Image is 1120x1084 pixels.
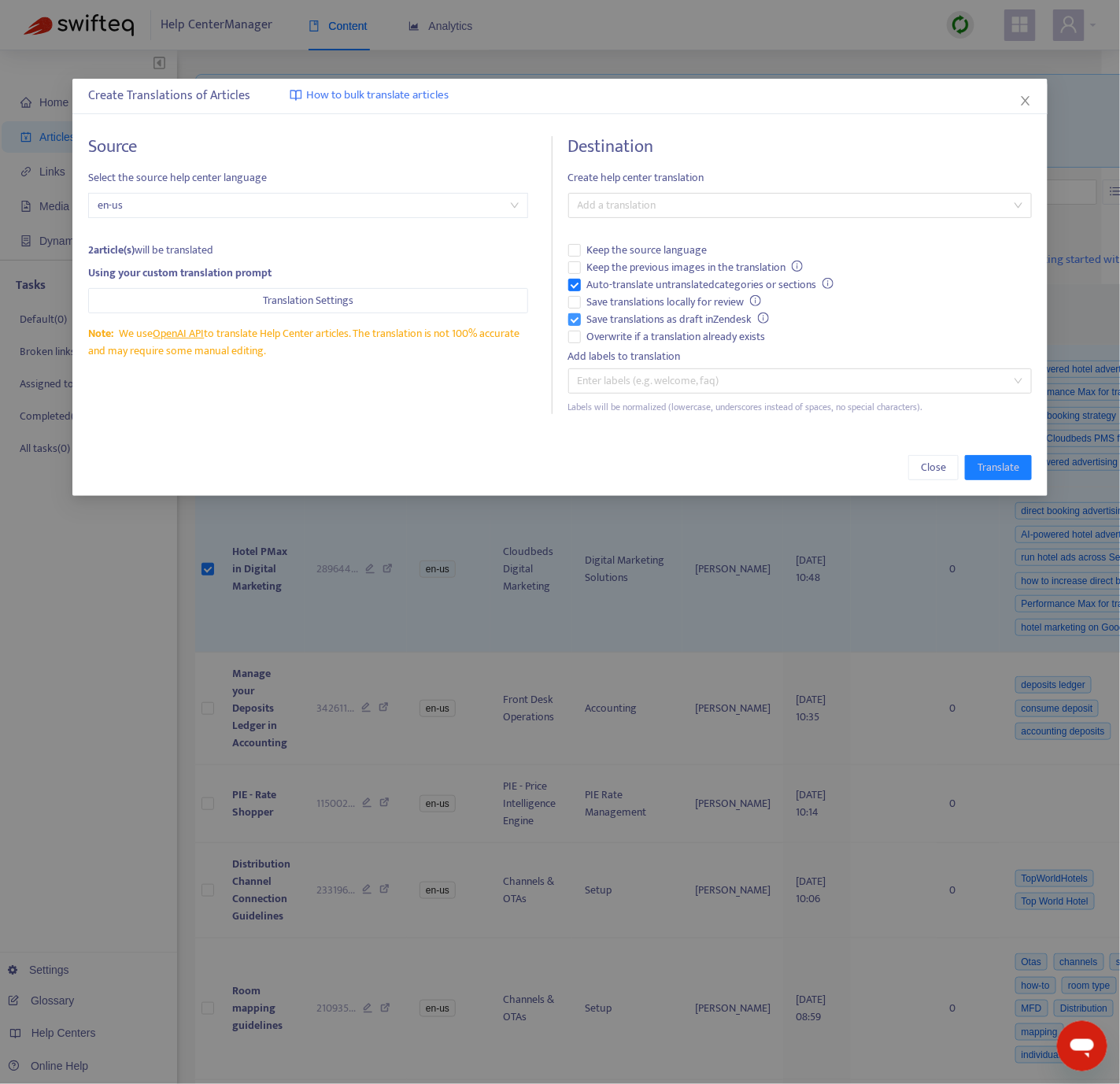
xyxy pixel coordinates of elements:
[758,313,769,324] span: info-circle
[1019,94,1032,107] span: close
[750,295,761,306] span: info-circle
[581,242,714,259] span: Keep the source language
[581,276,841,294] span: Auto-translate untranslated categories or sections
[921,459,946,476] span: Close
[88,265,528,282] div: Using your custom translation prompt
[568,169,1032,187] span: Create help center translation
[908,455,959,480] button: Close
[88,288,528,313] button: Translation Settings
[88,242,528,259] div: will be translated
[1017,92,1034,109] button: Close
[568,136,1032,157] h4: Destination
[822,278,834,289] span: info-circle
[581,294,768,311] span: Save translations locally for review
[263,292,353,309] span: Translation Settings
[965,455,1032,480] button: Translate
[88,324,113,342] span: Note:
[792,261,803,272] span: info-circle
[568,348,1032,365] div: Add labels to translation
[98,194,519,217] span: en-us
[581,311,776,328] span: Save translations as draft in Zendesk
[88,136,528,157] h4: Source
[306,87,449,105] span: How to bulk translate articles
[290,89,302,102] img: image-link
[1057,1021,1107,1071] iframe: Button to launch messaging window
[581,328,772,346] span: Overwrite if a translation already exists
[290,87,449,105] a: How to bulk translate articles
[88,325,528,360] div: We use to translate Help Center articles. The translation is not 100% accurate and may require so...
[88,241,135,259] strong: 2 article(s)
[88,169,528,187] span: Select the source help center language
[568,400,1032,415] div: Labels will be normalized (lowercase, underscores instead of spaces, no special characters).
[581,259,810,276] span: Keep the previous images in the translation
[88,87,1032,105] div: Create Translations of Articles
[153,324,204,342] a: OpenAI API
